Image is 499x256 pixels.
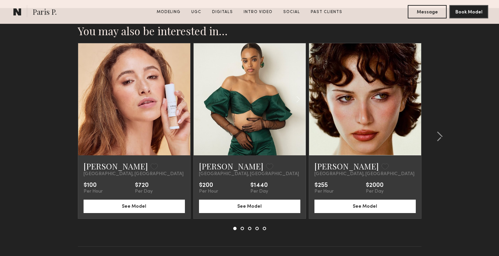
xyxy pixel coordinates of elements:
[308,9,345,15] a: Past Clients
[281,9,303,15] a: Social
[449,9,488,14] a: Book Model
[449,5,488,18] button: Book Model
[408,5,447,18] button: Message
[199,171,299,177] span: [GEOGRAPHIC_DATA], [GEOGRAPHIC_DATA]
[78,24,421,38] h2: You may also be interested in…
[241,9,275,15] a: Intro Video
[366,182,384,189] div: $2000
[84,171,184,177] span: [GEOGRAPHIC_DATA], [GEOGRAPHIC_DATA]
[366,189,384,194] div: Per Day
[199,200,300,213] button: See Model
[33,7,57,18] span: Paris P.
[154,9,183,15] a: Modeling
[314,171,414,177] span: [GEOGRAPHIC_DATA], [GEOGRAPHIC_DATA]
[199,161,263,171] a: [PERSON_NAME]
[84,200,185,213] button: See Model
[314,182,334,189] div: $255
[84,203,185,209] a: See Model
[314,189,334,194] div: Per Hour
[189,9,204,15] a: UGC
[199,182,218,189] div: $200
[209,9,236,15] a: Digitals
[250,189,268,194] div: Per Day
[135,189,153,194] div: Per Day
[199,203,300,209] a: See Model
[84,182,103,189] div: $100
[199,189,218,194] div: Per Hour
[314,203,416,209] a: See Model
[314,200,416,213] button: See Model
[84,189,103,194] div: Per Hour
[314,161,379,171] a: [PERSON_NAME]
[84,161,148,171] a: [PERSON_NAME]
[250,182,268,189] div: $1440
[135,182,153,189] div: $720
